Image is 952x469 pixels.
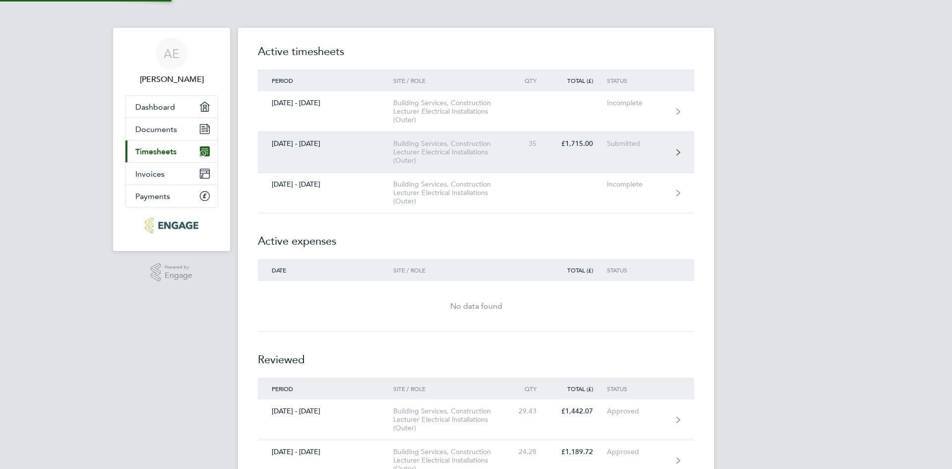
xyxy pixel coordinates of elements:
[393,139,507,165] div: Building Services, Construction Lecturer Electrical Installations (Outer)
[607,180,668,189] div: Incomplete
[607,407,668,415] div: Approved
[393,77,507,84] div: Site / Role
[258,99,393,107] div: [DATE] - [DATE]
[165,263,192,271] span: Powered by
[165,271,192,280] span: Engage
[393,267,507,273] div: Site / Role
[258,91,694,132] a: [DATE] - [DATE]Building Services, Construction Lecturer Electrical Installations (Outer)Incomplete
[125,185,218,207] a: Payments
[125,140,218,162] a: Timesheets
[135,102,175,112] span: Dashboard
[145,217,198,233] img: carbonrecruitment-logo-retina.png
[125,163,218,185] a: Invoices
[151,263,193,282] a: Powered byEngage
[607,139,668,148] div: Submitted
[550,385,607,392] div: Total (£)
[607,385,668,392] div: Status
[258,448,393,456] div: [DATE] - [DATE]
[125,118,218,140] a: Documents
[135,147,177,156] span: Timesheets
[393,99,507,124] div: Building Services, Construction Lecturer Electrical Installations (Outer)
[507,139,550,148] div: 35
[125,217,218,233] a: Go to home page
[272,76,293,84] span: Period
[135,192,170,201] span: Payments
[258,213,694,259] h2: Active expenses
[258,180,393,189] div: [DATE] - [DATE]
[258,300,694,312] div: No data found
[164,47,179,60] span: AE
[113,28,230,251] nav: Main navigation
[507,407,550,415] div: 29.43
[393,180,507,205] div: Building Services, Construction Lecturer Electrical Installations (Outer)
[125,38,218,85] a: AE[PERSON_NAME]
[393,407,507,432] div: Building Services, Construction Lecturer Electrical Installations (Outer)
[258,132,694,173] a: [DATE] - [DATE]Building Services, Construction Lecturer Electrical Installations (Outer)35£1,715....
[272,385,293,393] span: Period
[550,267,607,273] div: Total (£)
[550,77,607,84] div: Total (£)
[135,169,165,179] span: Invoices
[550,407,607,415] div: £1,442.07
[507,77,550,84] div: Qty
[258,139,393,148] div: [DATE] - [DATE]
[135,125,177,134] span: Documents
[258,44,694,69] h2: Active timesheets
[258,173,694,213] a: [DATE] - [DATE]Building Services, Construction Lecturer Electrical Installations (Outer)Incomplete
[607,448,668,456] div: Approved
[507,385,550,392] div: Qty
[258,400,694,440] a: [DATE] - [DATE]Building Services, Construction Lecturer Electrical Installations (Outer)29.43£1,4...
[607,267,668,273] div: Status
[550,139,607,148] div: £1,715.00
[125,73,218,85] span: Andre Edwards
[393,385,507,392] div: Site / Role
[258,407,393,415] div: [DATE] - [DATE]
[258,267,393,273] div: Date
[607,77,668,84] div: Status
[125,96,218,118] a: Dashboard
[550,448,607,456] div: £1,189.72
[258,332,694,378] h2: Reviewed
[607,99,668,107] div: Incomplete
[507,448,550,456] div: 24.28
